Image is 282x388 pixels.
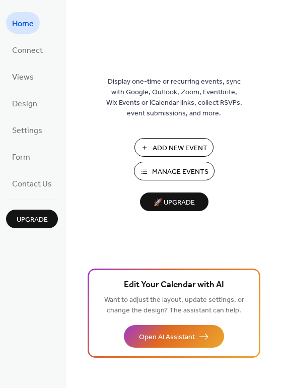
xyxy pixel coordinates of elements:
[12,96,37,112] span: Design
[6,12,40,34] a: Home
[12,150,30,165] span: Form
[12,16,34,32] span: Home
[12,43,43,58] span: Connect
[139,332,195,343] span: Open AI Assistant
[152,167,208,177] span: Manage Events
[6,39,49,60] a: Connect
[153,143,207,154] span: Add New Event
[6,66,40,87] a: Views
[134,138,214,157] button: Add New Event
[6,92,43,114] a: Design
[146,196,202,210] span: 🚀 Upgrade
[124,278,224,292] span: Edit Your Calendar with AI
[12,176,52,192] span: Contact Us
[6,119,48,141] a: Settings
[17,215,48,225] span: Upgrade
[106,77,242,119] span: Display one-time or recurring events, sync with Google, Outlook, Zoom, Eventbrite, Wix Events or ...
[12,123,42,139] span: Settings
[6,146,36,167] a: Form
[140,192,208,211] button: 🚀 Upgrade
[6,210,58,228] button: Upgrade
[134,162,215,180] button: Manage Events
[124,325,224,348] button: Open AI Assistant
[104,293,244,317] span: Want to adjust the layout, update settings, or change the design? The assistant can help.
[6,172,58,194] a: Contact Us
[12,70,34,85] span: Views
